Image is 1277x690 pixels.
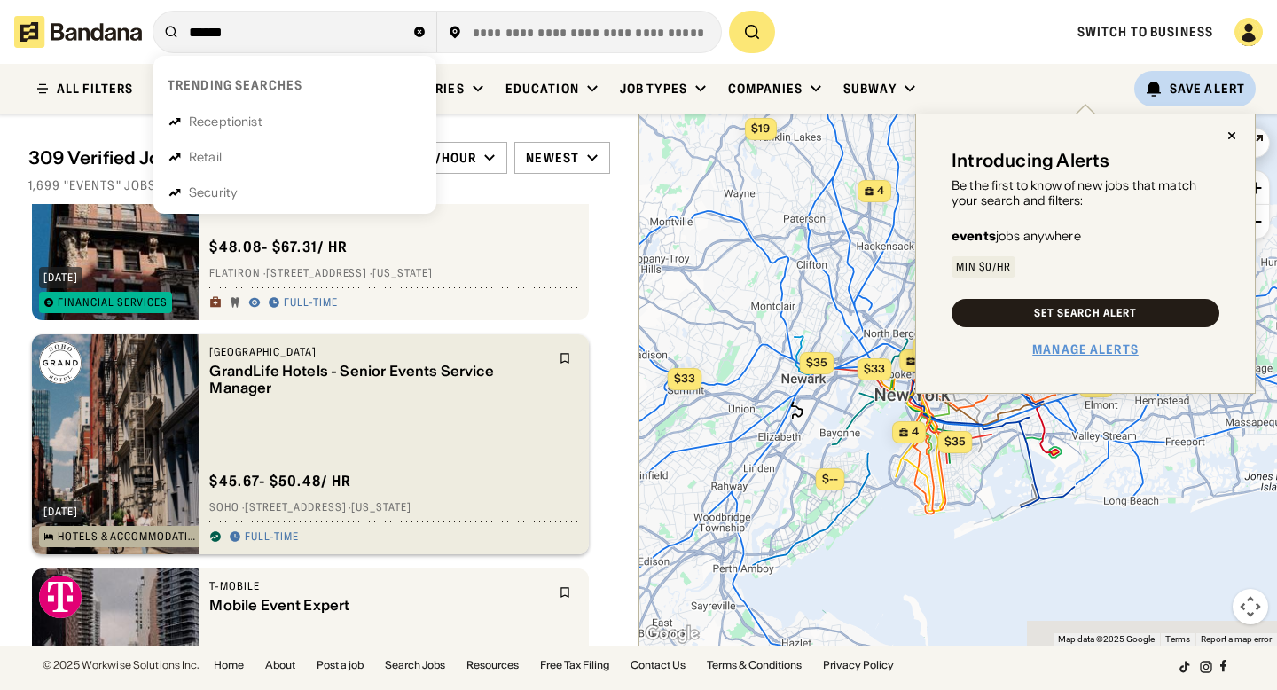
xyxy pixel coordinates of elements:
div: Save Alert [1170,81,1245,97]
div: Trending searches [168,77,302,93]
div: Job Types [620,81,687,97]
div: Retail [189,151,222,163]
span: 4 [912,425,919,440]
span: $33 [674,372,695,385]
button: Map camera controls [1233,589,1268,624]
span: $-- [822,472,838,485]
div: © 2025 Workwise Solutions Inc. [43,660,200,670]
img: Bandana logotype [14,16,142,48]
div: Education [505,81,579,97]
div: Flatiron · [STREET_ADDRESS] · [US_STATE] [209,267,578,281]
div: Full-time [284,296,338,310]
a: Post a job [317,660,364,670]
div: Min $0/hr [956,262,1011,272]
div: [DATE] [43,272,78,283]
div: $ 48.08 - $67.31 / hr [209,238,348,256]
span: 4 [877,184,884,199]
a: About [265,660,295,670]
div: ALL FILTERS [57,82,133,95]
div: Hotels & Accommodation [58,531,202,542]
div: T-Mobile [209,579,548,593]
div: Be the first to know of new jobs that match your search and filters: [952,178,1219,208]
img: SoHo Grand Hotel logo [39,341,82,384]
div: SoHo · [STREET_ADDRESS] · [US_STATE] [209,501,578,515]
div: /hour [435,150,477,166]
div: Subway [843,81,897,97]
a: Privacy Policy [823,660,894,670]
a: Resources [466,660,519,670]
div: 309 Verified Jobs [28,147,385,169]
img: T-Mobile logo [39,576,82,618]
div: Companies [728,81,803,97]
a: Terms (opens in new tab) [1165,634,1190,644]
img: Google [643,623,701,646]
b: events [952,228,996,244]
span: $35 [944,435,966,448]
span: $33 [864,362,885,375]
a: Report a map error [1201,634,1272,644]
div: $ 45.67 - $50.48 / hr [209,472,351,490]
div: GrandLife Hotels - Senior Events Service Manager [209,363,548,396]
a: Search Jobs [385,660,445,670]
a: Manage Alerts [1032,341,1139,357]
div: 1,699 "events" jobs on [DOMAIN_NAME] [28,177,610,193]
div: Financial Services [58,297,168,308]
div: Receptionist [189,115,262,128]
div: Set Search Alert [1034,308,1136,318]
span: Map data ©2025 Google [1058,634,1155,644]
div: Mobile Event Expert [209,597,548,614]
div: Newest [526,150,579,166]
a: Free Tax Filing [540,660,609,670]
a: Open this area in Google Maps (opens a new window) [643,623,701,646]
a: Terms & Conditions [707,660,802,670]
a: Switch to Business [1077,24,1213,40]
div: Full-time [245,530,299,545]
div: Introducing Alerts [952,150,1110,171]
div: Security [189,186,238,199]
a: Home [214,660,244,670]
div: grid [28,204,610,646]
span: $35 [806,356,827,369]
div: [GEOGRAPHIC_DATA] [209,345,548,359]
a: Contact Us [631,660,686,670]
span: $19 [751,122,770,135]
div: jobs anywhere [952,230,1081,242]
div: [DATE] [43,506,78,517]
